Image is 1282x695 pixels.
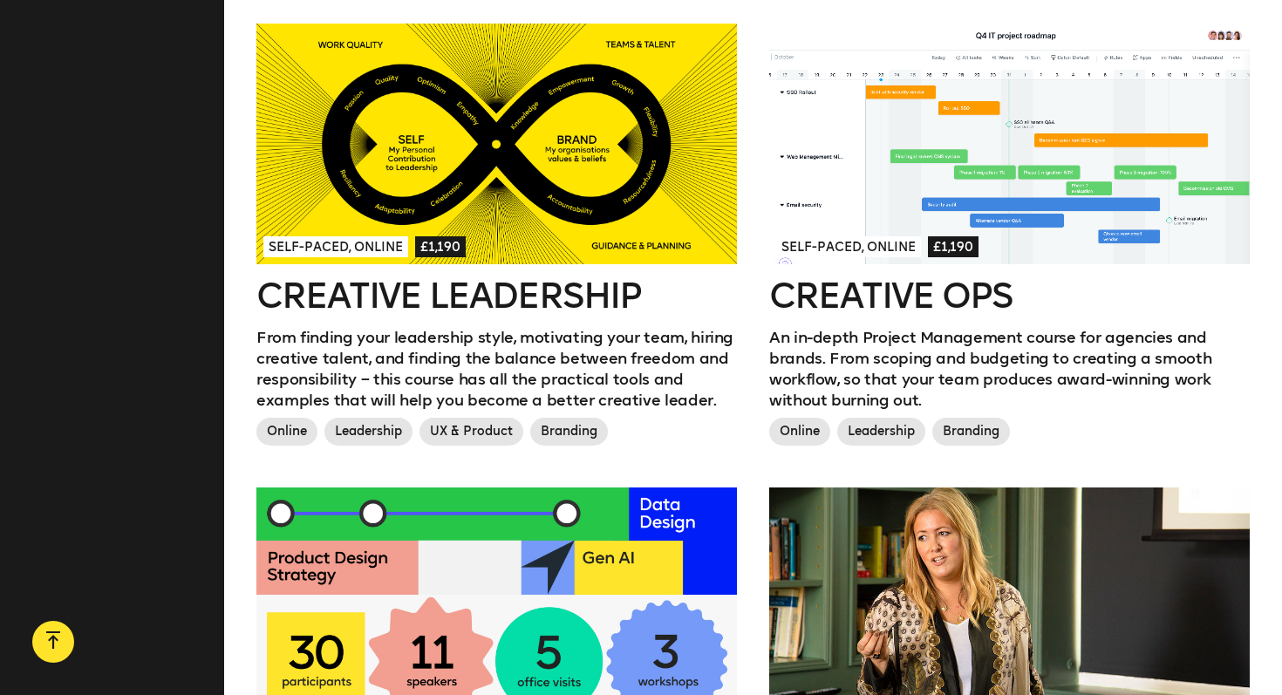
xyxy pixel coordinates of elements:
[530,418,608,446] span: Branding
[769,24,1250,453] a: Self-paced, Online£1,190Creative OpsAn in-depth Project Management course for agencies and brands...
[415,236,466,257] span: £1,190
[769,418,830,446] span: Online
[256,24,737,453] a: Self-paced, Online£1,190Creative LeadershipFrom finding your leadership style, motivating your te...
[776,236,921,257] span: Self-paced, Online
[419,418,523,446] span: UX & Product
[256,418,317,446] span: Online
[263,236,408,257] span: Self-paced, Online
[932,418,1010,446] span: Branding
[769,327,1250,411] p: An in-depth Project Management course for agencies and brands. From scoping and budgeting to crea...
[837,418,925,446] span: Leadership
[256,327,737,411] p: From finding your leadership style, motivating your team, hiring creative talent, and finding the...
[256,278,737,313] h2: Creative Leadership
[769,278,1250,313] h2: Creative Ops
[928,236,979,257] span: £1,190
[324,418,413,446] span: Leadership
